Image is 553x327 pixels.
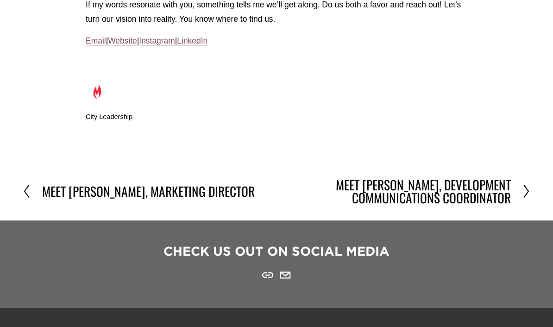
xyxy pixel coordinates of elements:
h3: CHECK US OUT ON SOCIAL MEDIA [128,243,425,260]
a: Meet [PERSON_NAME], Marketing Director [22,179,255,204]
a: Email [86,37,106,46]
a: City Leadership [86,73,132,123]
a: breunna@cityleadership.org [280,270,291,281]
span: City Leadership [86,111,132,123]
p: | | | [86,34,467,49]
h2: Meet [PERSON_NAME], Development Communications Coordinator [276,179,511,204]
a: LinkedIn [177,37,207,46]
a: Instagram [139,37,175,46]
a: Website [108,37,137,46]
a: Meet [PERSON_NAME], Development Communications Coordinator [276,179,531,204]
a: URL [262,270,273,281]
h2: Meet [PERSON_NAME], Marketing Director [42,185,255,198]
